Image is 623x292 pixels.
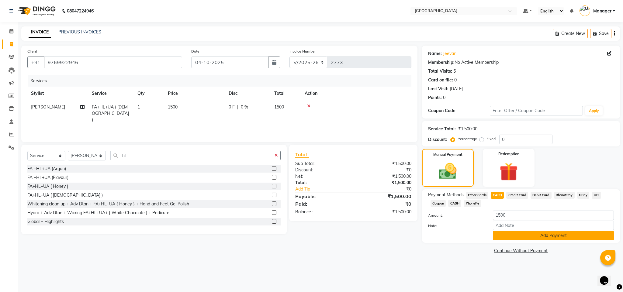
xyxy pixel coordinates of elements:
[433,161,462,181] img: _cash.svg
[428,50,442,57] div: Name:
[424,223,489,228] label: Note:
[289,49,316,54] label: Invoice Number
[31,104,65,110] span: [PERSON_NAME]
[27,201,189,207] div: Whitening clean up + Adv Dtan + FA+HL+UA { Honey } + Hand and Feet Gel Polish
[428,59,455,66] div: Membership:
[27,87,88,100] th: Stylist
[295,151,309,158] span: Total
[454,77,457,83] div: 0
[428,136,447,143] div: Discount:
[458,136,477,142] label: Percentage
[428,77,453,83] div: Card on file:
[593,8,611,14] span: Manager
[16,2,57,19] img: logo
[27,174,68,181] div: FA +HL+UA (Flavour)
[229,104,235,110] span: 0 F
[428,94,442,101] div: Points:
[553,29,588,38] button: Create New
[58,29,101,35] a: PREVIOUS INVOICES
[110,151,272,160] input: Search or Scan
[291,167,353,173] div: Discount:
[27,192,103,198] div: FA+HL+UA ( [DEMOGRAPHIC_DATA] )
[466,192,489,199] span: Other Cards
[291,186,364,192] a: Add Tip
[590,29,611,38] button: Save
[291,180,353,186] div: Total:
[291,200,353,208] div: Paid:
[353,167,416,173] div: ₹0
[29,27,51,38] a: INVOICE
[67,2,94,19] b: 08047224946
[27,57,44,68] button: +91
[291,173,353,180] div: Net:
[353,180,416,186] div: ₹1,500.00
[353,209,416,215] div: ₹1,500.00
[164,87,225,100] th: Price
[494,160,524,183] img: _gift.svg
[448,200,461,207] span: CASH
[458,126,477,132] div: ₹1,500.00
[168,104,178,110] span: 1500
[92,104,129,122] span: FA+HL+UA ( [DEMOGRAPHIC_DATA] )
[498,151,519,157] label: Redemption
[291,193,353,200] div: Payable:
[428,192,464,198] span: Payment Methods
[27,183,68,190] div: FA+HL+UA ( Honey )
[364,186,416,192] div: ₹0
[428,86,448,92] div: Last Visit:
[137,104,140,110] span: 1
[554,192,575,199] span: BharatPay
[301,87,411,100] th: Action
[241,104,248,110] span: 0 %
[431,200,446,207] span: Coupon
[353,160,416,167] div: ₹1,500.00
[28,75,416,87] div: Services
[88,87,134,100] th: Service
[428,59,614,66] div: No Active Membership
[274,104,284,110] span: 1500
[453,68,456,74] div: 5
[353,173,416,180] div: ₹1,500.00
[27,218,64,225] div: Global + Highlights
[580,5,590,16] img: Manager
[531,192,552,199] span: Debit Card
[428,126,456,132] div: Service Total:
[443,50,456,57] a: Jeevan
[464,200,481,207] span: PhonePe
[291,160,353,167] div: Sub Total:
[291,209,353,215] div: Balance :
[423,248,619,254] a: Continue Without Payment
[486,136,496,142] label: Fixed
[433,152,462,157] label: Manual Payment
[428,68,452,74] div: Total Visits:
[443,94,445,101] div: 0
[450,86,463,92] div: [DATE]
[353,193,416,200] div: ₹1,500.00
[27,49,37,54] label: Client
[493,211,614,220] input: Amount
[44,57,182,68] input: Search by Name/Mobile/Email/Code
[592,192,601,199] span: UPI
[225,87,271,100] th: Disc
[493,221,614,230] input: Add Note
[27,166,66,172] div: FA +HL+UA (Argan)
[506,192,528,199] span: Credit Card
[27,210,169,216] div: Hydra + Adv Dtan + Waxing FA+HL+UA+ { White Chocolate } + Pedicure
[271,87,301,100] th: Total
[191,49,199,54] label: Date
[491,192,504,199] span: CARD
[577,192,590,199] span: GPay
[490,106,583,115] input: Enter Offer / Coupon Code
[424,213,489,218] label: Amount:
[428,108,490,114] div: Coupon Code
[493,231,614,240] button: Add Payment
[134,87,164,100] th: Qty
[353,200,416,208] div: ₹0
[585,106,603,115] button: Apply
[237,104,238,110] span: |
[597,268,617,286] iframe: chat widget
